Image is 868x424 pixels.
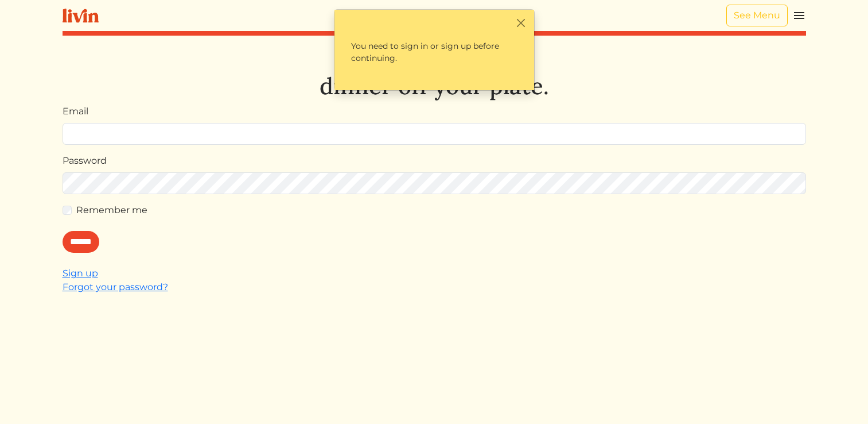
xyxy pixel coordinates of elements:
a: Forgot your password? [63,282,168,292]
label: Remember me [76,203,147,217]
h1: Let's take dinner off your plate. [63,45,806,100]
img: menu_hamburger-cb6d353cf0ecd9f46ceae1c99ecbeb4a00e71ca567a856bd81f57e9d8c17bb26.svg [792,9,806,22]
label: Password [63,154,107,168]
a: Sign up [63,268,98,279]
img: livin-logo-a0d97d1a881af30f6274990eb6222085a2533c92bbd1e4f22c21b4f0d0e3210c.svg [63,9,99,23]
label: Email [63,105,88,118]
a: See Menu [726,5,788,26]
p: You need to sign in or sign up before continuing. [341,30,527,74]
button: Close [515,17,527,29]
